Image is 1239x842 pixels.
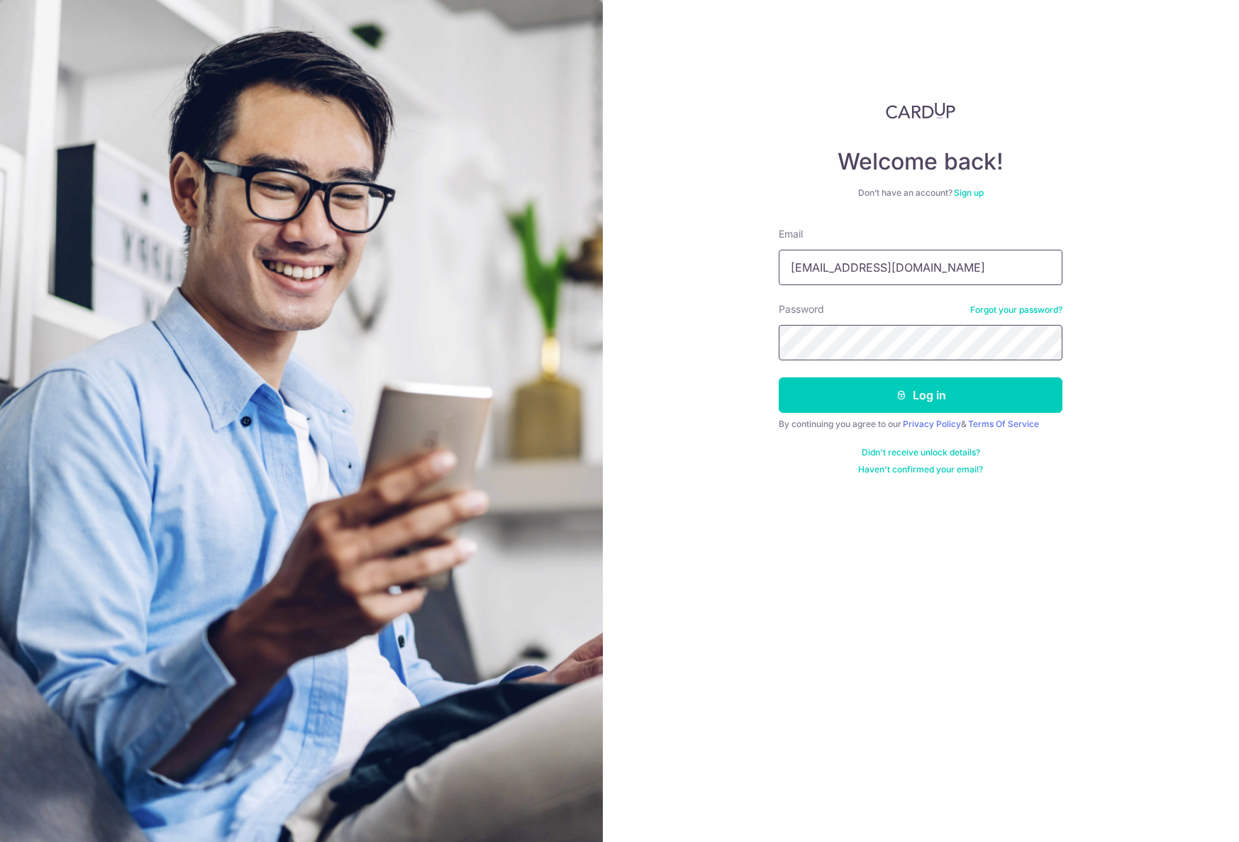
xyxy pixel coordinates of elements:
img: CardUp Logo [886,102,955,119]
button: Log in [779,377,1062,413]
a: Privacy Policy [903,419,961,429]
label: Password [779,302,824,316]
a: Haven't confirmed your email? [858,464,983,475]
div: Don’t have an account? [779,187,1062,199]
a: Terms Of Service [968,419,1039,429]
a: Sign up [954,187,984,198]
div: By continuing you agree to our & [779,419,1062,430]
input: Enter your Email [779,250,1062,285]
label: Email [779,227,803,241]
h4: Welcome back! [779,148,1062,176]
a: Forgot your password? [970,304,1062,316]
a: Didn't receive unlock details? [862,447,980,458]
